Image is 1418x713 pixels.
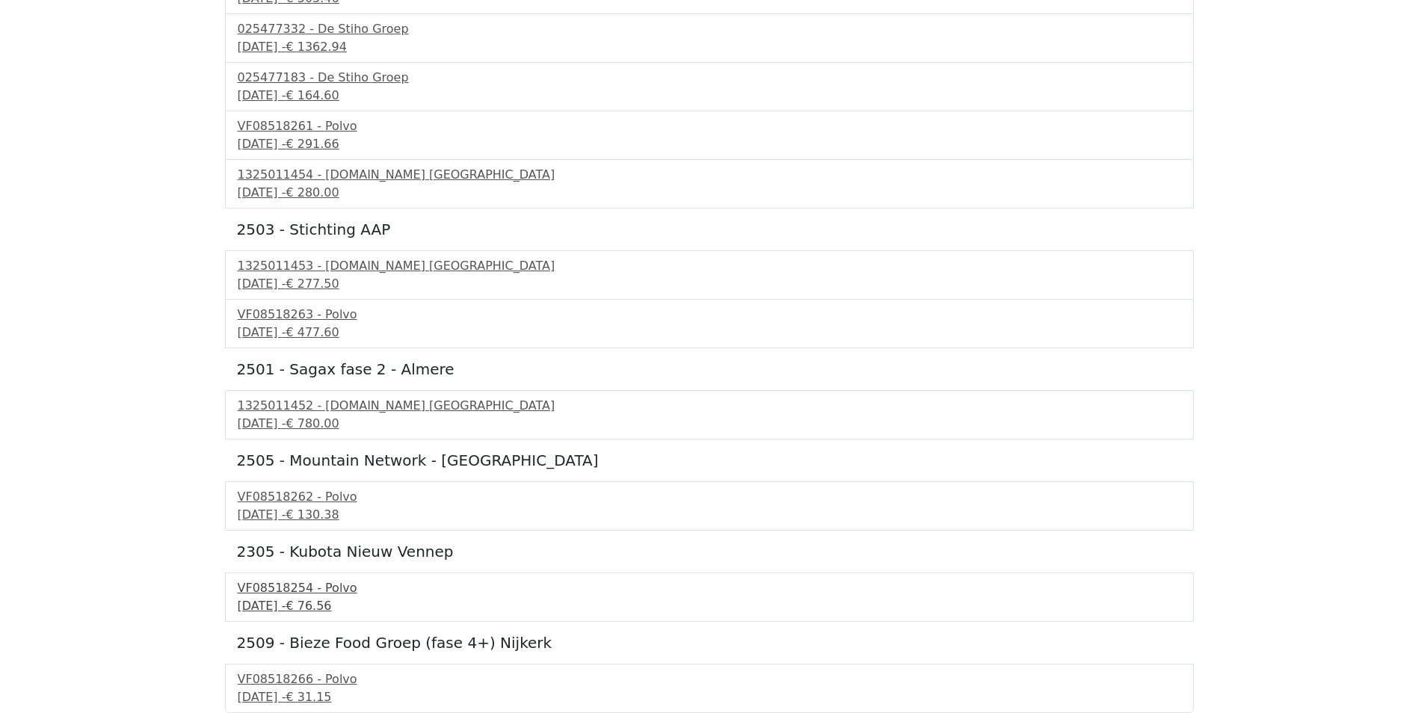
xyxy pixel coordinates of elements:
a: VF08518266 - Polvo[DATE] -€ 31.15 [238,670,1181,706]
div: [DATE] - [238,38,1181,56]
div: VF08518261 - Polvo [238,117,1181,135]
span: € 277.50 [286,277,339,291]
h5: 2305 - Kubota Nieuw Vennep [237,543,1182,561]
h5: 2503 - Stichting AAP [237,220,1182,238]
a: 025477332 - De Stiho Groep[DATE] -€ 1362.94 [238,20,1181,56]
div: VF08518262 - Polvo [238,488,1181,506]
div: 025477332 - De Stiho Groep [238,20,1181,38]
div: [DATE] - [238,324,1181,342]
span: € 130.38 [286,507,339,522]
div: 1325011454 - [DOMAIN_NAME] [GEOGRAPHIC_DATA] [238,166,1181,184]
div: VF08518266 - Polvo [238,670,1181,688]
div: [DATE] - [238,87,1181,105]
div: [DATE] - [238,415,1181,433]
div: VF08518254 - Polvo [238,579,1181,597]
span: € 477.60 [286,325,339,339]
span: € 1362.94 [286,40,346,54]
span: € 280.00 [286,185,339,200]
div: 1325011452 - [DOMAIN_NAME] [GEOGRAPHIC_DATA] [238,397,1181,415]
div: [DATE] - [238,135,1181,153]
a: 1325011453 - [DOMAIN_NAME] [GEOGRAPHIC_DATA][DATE] -€ 277.50 [238,257,1181,293]
div: VF08518263 - Polvo [238,306,1181,324]
a: VF08518263 - Polvo[DATE] -€ 477.60 [238,306,1181,342]
div: [DATE] - [238,688,1181,706]
span: € 164.60 [286,88,339,102]
a: VF08518261 - Polvo[DATE] -€ 291.66 [238,117,1181,153]
a: 025477183 - De Stiho Groep[DATE] -€ 164.60 [238,69,1181,105]
span: € 31.15 [286,690,331,704]
h5: 2509 - Bieze Food Groep (fase 4+) Nijkerk [237,634,1182,652]
span: € 780.00 [286,416,339,430]
div: [DATE] - [238,275,1181,293]
a: VF08518254 - Polvo[DATE] -€ 76.56 [238,579,1181,615]
h5: 2505 - Mountain Network - [GEOGRAPHIC_DATA] [237,451,1182,469]
a: 1325011454 - [DOMAIN_NAME] [GEOGRAPHIC_DATA][DATE] -€ 280.00 [238,166,1181,202]
div: 1325011453 - [DOMAIN_NAME] [GEOGRAPHIC_DATA] [238,257,1181,275]
div: [DATE] - [238,597,1181,615]
span: € 291.66 [286,137,339,151]
h5: 2501 - Sagax fase 2 - Almere [237,360,1182,378]
div: [DATE] - [238,506,1181,524]
div: 025477183 - De Stiho Groep [238,69,1181,87]
div: [DATE] - [238,184,1181,202]
a: VF08518262 - Polvo[DATE] -€ 130.38 [238,488,1181,524]
a: 1325011452 - [DOMAIN_NAME] [GEOGRAPHIC_DATA][DATE] -€ 780.00 [238,397,1181,433]
span: € 76.56 [286,599,331,613]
